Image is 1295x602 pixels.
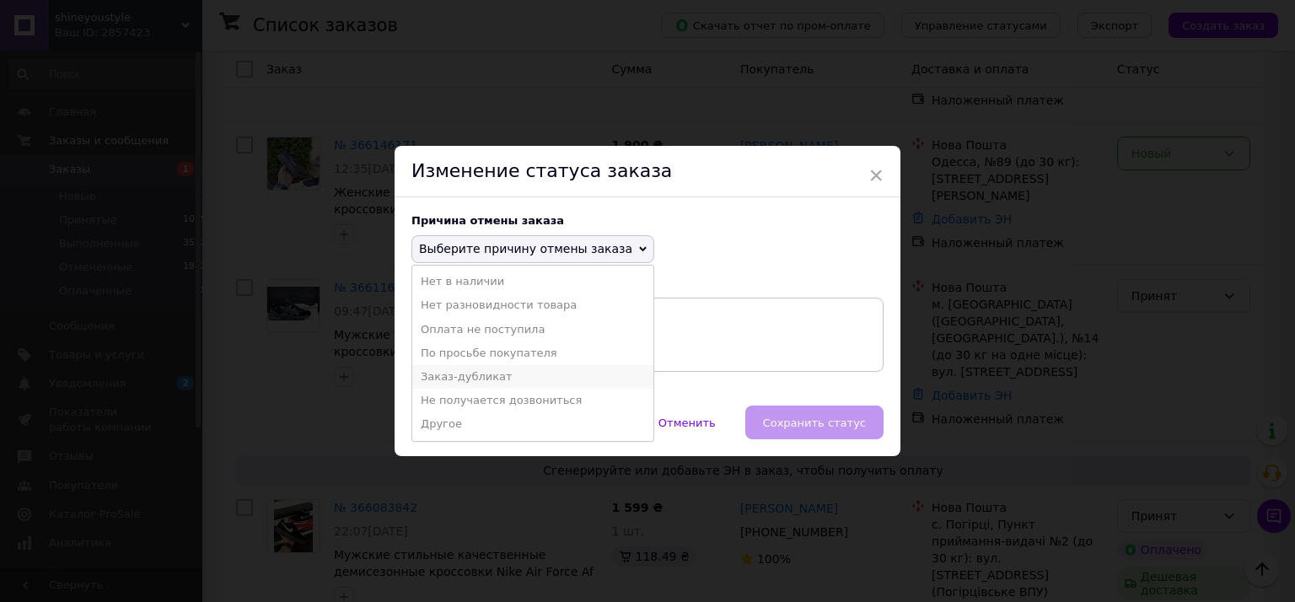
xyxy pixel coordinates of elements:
li: Не получается дозвониться [412,389,653,412]
span: × [868,161,884,190]
li: Нет в наличии [412,270,653,293]
span: Отменить [658,417,716,429]
div: Изменение статуса заказа [395,146,900,197]
button: Отменить [641,406,733,439]
li: Оплата не поступила [412,318,653,341]
li: Нет разновидности товара [412,293,653,317]
li: Заказ-дубликат [412,365,653,389]
li: Другое [412,412,653,436]
div: Причина отмены заказа [411,214,884,227]
span: Выберите причину отмены заказа [419,242,632,255]
li: По просьбе покупателя [412,341,653,365]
